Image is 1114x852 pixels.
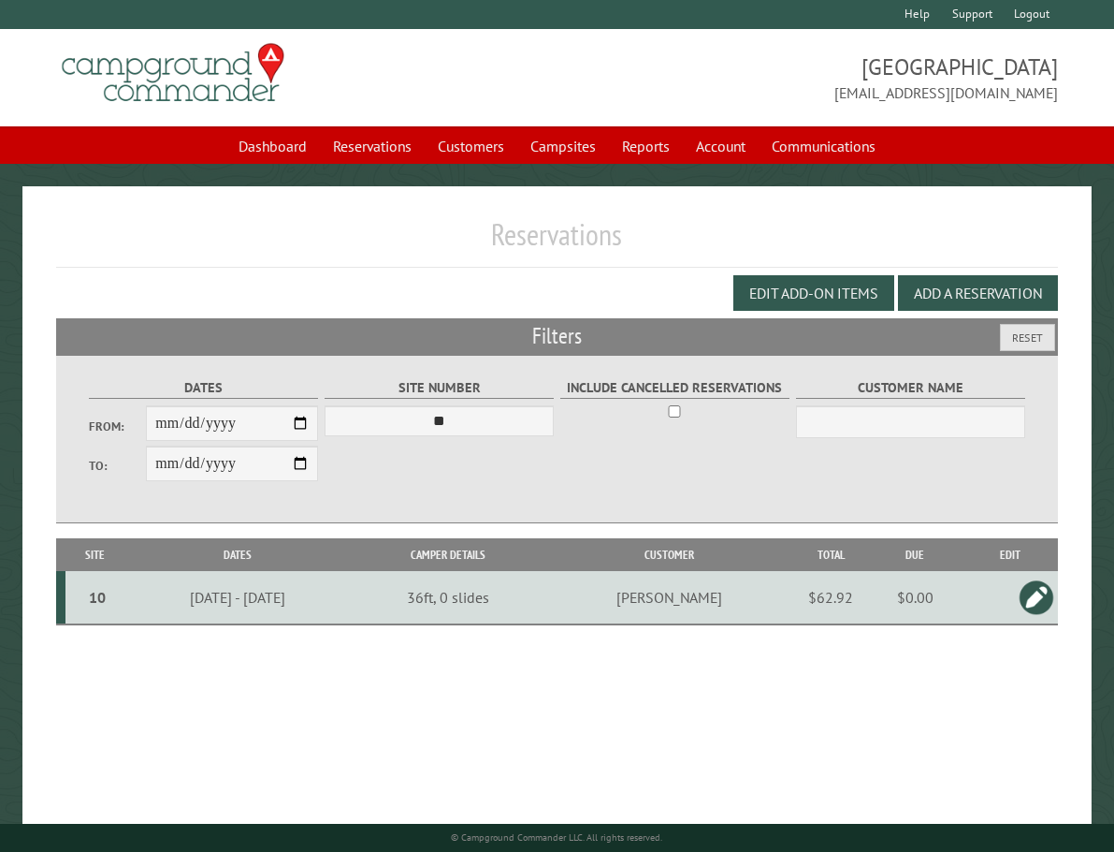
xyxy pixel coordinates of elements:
small: © Campground Commander LLC. All rights reserved. [451,831,662,844]
label: From: [89,418,146,435]
th: Edit [962,538,1059,571]
h1: Reservations [56,216,1059,268]
label: Customer Name [796,377,1026,399]
div: 10 [73,588,123,607]
th: Site [65,538,126,571]
button: Reset [1000,324,1055,351]
a: Reports [611,128,681,164]
button: Edit Add-on Items [733,275,894,311]
th: Due [868,538,962,571]
th: Dates [125,538,350,571]
a: Customers [427,128,515,164]
td: 36ft, 0 slides [350,571,545,624]
label: To: [89,457,146,475]
a: Communications [760,128,887,164]
a: Reservations [322,128,423,164]
th: Total [793,538,868,571]
td: $62.92 [793,571,868,624]
td: [PERSON_NAME] [546,571,794,624]
a: Account [685,128,757,164]
button: Add a Reservation [898,275,1058,311]
img: Campground Commander [56,37,290,110]
h2: Filters [56,318,1059,354]
th: Customer [546,538,794,571]
a: Dashboard [227,128,318,164]
label: Dates [89,377,319,399]
label: Site Number [325,377,555,399]
label: Include Cancelled Reservations [560,377,790,399]
div: [DATE] - [DATE] [128,588,347,607]
th: Camper Details [350,538,545,571]
span: [GEOGRAPHIC_DATA] [EMAIL_ADDRESS][DOMAIN_NAME] [557,51,1059,104]
a: Campsites [519,128,607,164]
td: $0.00 [868,571,962,624]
